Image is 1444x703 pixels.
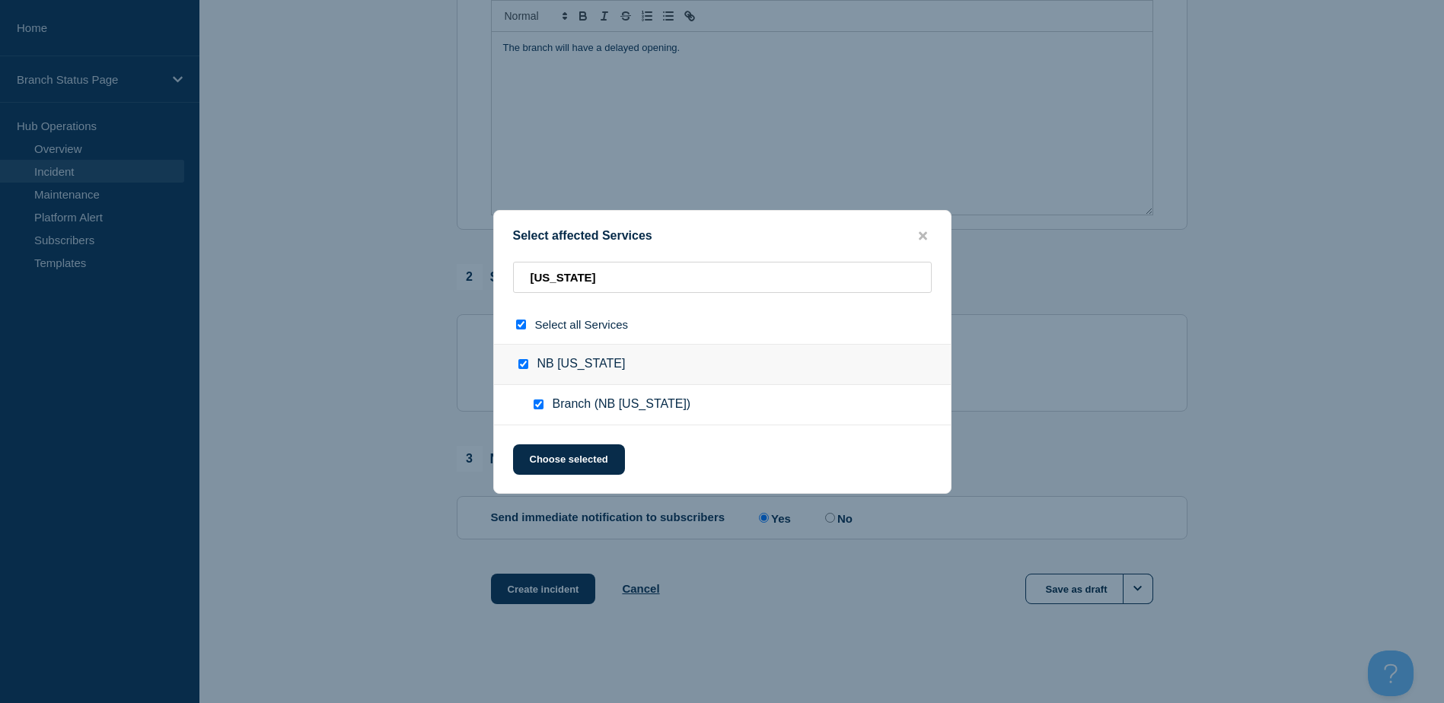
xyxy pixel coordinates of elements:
[518,359,528,369] input: NB Guam checkbox
[513,262,932,293] input: Search
[535,318,629,331] span: Select all Services
[534,399,543,409] input: Branch (NB Guam) checkbox
[553,397,691,412] span: Branch (NB [US_STATE])
[494,344,951,385] div: NB [US_STATE]
[516,320,526,329] input: select all checkbox
[513,444,625,475] button: Choose selected
[494,229,951,243] div: Select affected Services
[914,229,932,243] button: close button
